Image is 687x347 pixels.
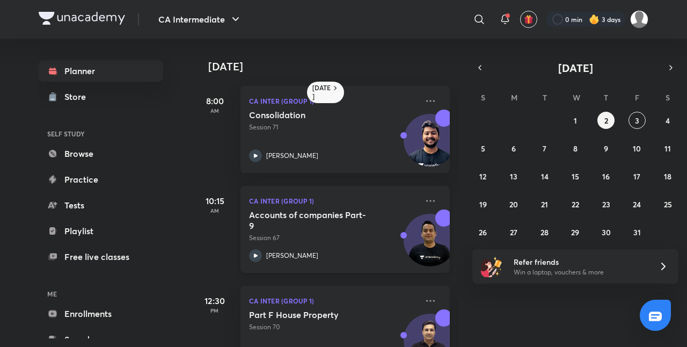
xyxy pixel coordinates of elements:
[505,196,522,213] button: October 20, 2025
[659,112,676,129] button: October 4, 2025
[249,322,418,332] p: Session 70
[635,115,639,126] abbr: October 3, 2025
[573,143,578,154] abbr: October 8, 2025
[266,251,318,261] p: [PERSON_NAME]
[249,233,418,243] p: Session 67
[520,11,537,28] button: avatar
[193,107,236,114] p: AM
[541,171,549,182] abbr: October 14, 2025
[249,309,383,320] h5: Part F House Property
[524,15,533,24] img: avatar
[604,143,608,154] abbr: October 9, 2025
[481,92,485,103] abbr: Sunday
[574,115,577,126] abbr: October 1, 2025
[193,294,236,307] h5: 12:30
[536,196,553,213] button: October 21, 2025
[487,60,663,75] button: [DATE]
[597,112,615,129] button: October 2, 2025
[664,143,671,154] abbr: October 11, 2025
[543,92,547,103] abbr: Tuesday
[404,120,456,171] img: Avatar
[404,220,456,271] img: Avatar
[543,143,546,154] abbr: October 7, 2025
[39,60,163,82] a: Planner
[541,199,548,209] abbr: October 21, 2025
[628,168,646,185] button: October 17, 2025
[628,112,646,129] button: October 3, 2025
[628,223,646,241] button: October 31, 2025
[573,92,580,103] abbr: Wednesday
[481,143,485,154] abbr: October 5, 2025
[633,199,641,209] abbr: October 24, 2025
[39,303,163,324] a: Enrollments
[474,168,492,185] button: October 12, 2025
[479,199,487,209] abbr: October 19, 2025
[511,92,517,103] abbr: Monday
[474,196,492,213] button: October 19, 2025
[193,207,236,214] p: AM
[479,171,486,182] abbr: October 12, 2025
[567,112,584,129] button: October 1, 2025
[39,169,163,190] a: Practice
[659,140,676,157] button: October 11, 2025
[597,168,615,185] button: October 16, 2025
[479,227,487,237] abbr: October 26, 2025
[266,151,318,161] p: [PERSON_NAME]
[193,95,236,107] h5: 8:00
[505,223,522,241] button: October 27, 2025
[64,90,92,103] div: Store
[666,115,670,126] abbr: October 4, 2025
[474,140,492,157] button: October 5, 2025
[39,125,163,143] h6: SELF STUDY
[567,168,584,185] button: October 15, 2025
[597,196,615,213] button: October 23, 2025
[510,227,517,237] abbr: October 27, 2025
[633,227,641,237] abbr: October 31, 2025
[193,307,236,314] p: PM
[567,140,584,157] button: October 8, 2025
[589,14,600,25] img: streak
[572,171,579,182] abbr: October 15, 2025
[39,246,163,268] a: Free live classes
[633,143,641,154] abbr: October 10, 2025
[571,227,579,237] abbr: October 29, 2025
[152,9,249,30] button: CA Intermediate
[474,223,492,241] button: October 26, 2025
[39,12,125,25] img: Company Logo
[505,140,522,157] button: October 6, 2025
[481,256,502,277] img: referral
[659,168,676,185] button: October 18, 2025
[510,171,517,182] abbr: October 13, 2025
[666,92,670,103] abbr: Saturday
[567,196,584,213] button: October 22, 2025
[249,209,383,231] h5: Accounts of companies Part-9
[540,227,549,237] abbr: October 28, 2025
[39,143,163,164] a: Browse
[249,122,418,132] p: Session 71
[604,92,608,103] abbr: Thursday
[659,196,676,213] button: October 25, 2025
[628,140,646,157] button: October 10, 2025
[633,171,640,182] abbr: October 17, 2025
[664,199,672,209] abbr: October 25, 2025
[536,168,553,185] button: October 14, 2025
[572,199,579,209] abbr: October 22, 2025
[249,194,418,207] p: CA Inter (Group 1)
[602,227,611,237] abbr: October 30, 2025
[249,95,418,107] p: CA Inter (Group 1)
[536,140,553,157] button: October 7, 2025
[628,196,646,213] button: October 24, 2025
[664,171,671,182] abbr: October 18, 2025
[597,140,615,157] button: October 9, 2025
[39,12,125,27] a: Company Logo
[567,223,584,241] button: October 29, 2025
[604,115,608,126] abbr: October 2, 2025
[208,60,461,73] h4: [DATE]
[249,110,383,120] h5: Consolidation
[558,61,593,75] span: [DATE]
[511,143,516,154] abbr: October 6, 2025
[505,168,522,185] button: October 13, 2025
[509,199,518,209] abbr: October 20, 2025
[635,92,639,103] abbr: Friday
[536,223,553,241] button: October 28, 2025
